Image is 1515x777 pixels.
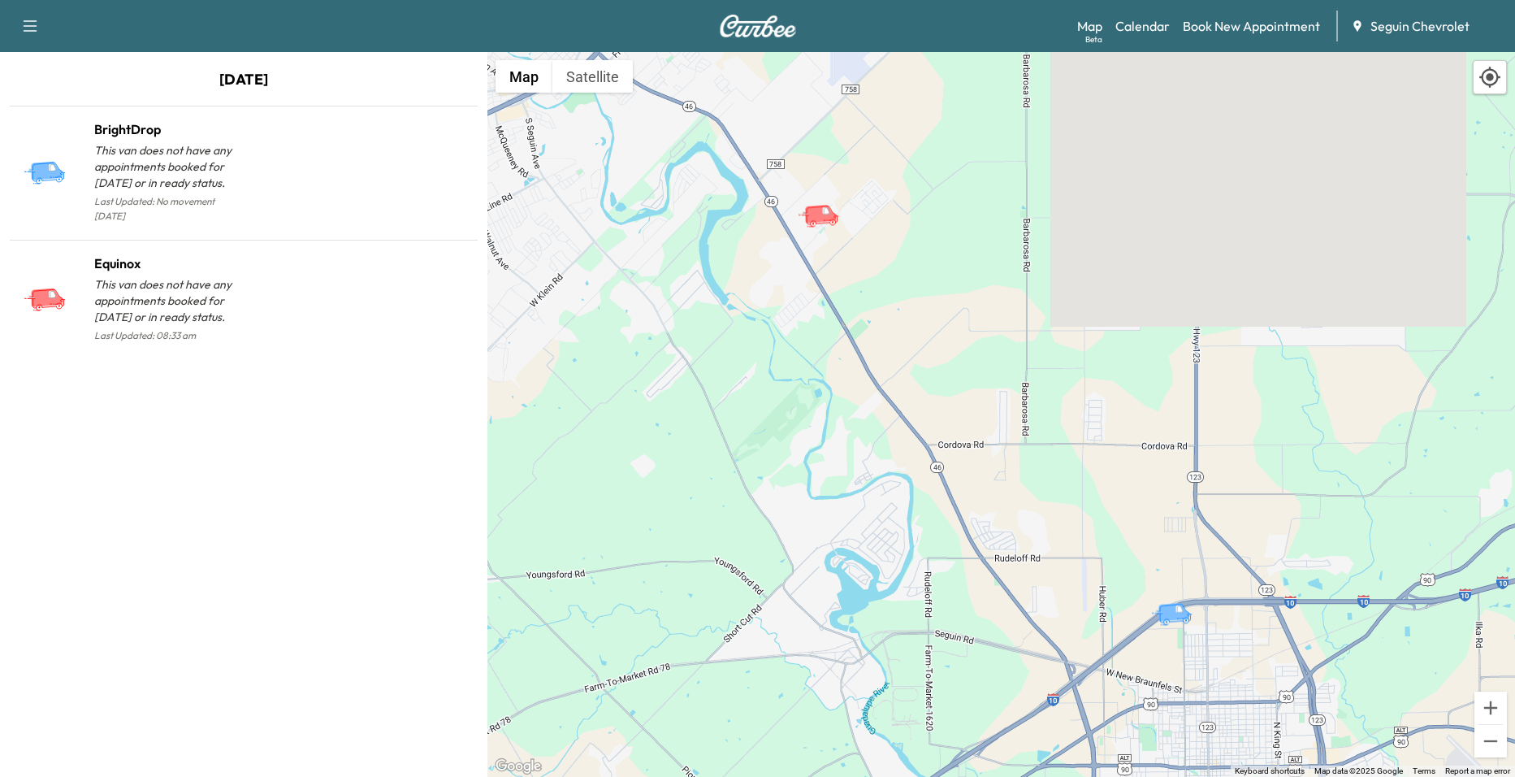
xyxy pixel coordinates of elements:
[1115,16,1170,36] a: Calendar
[94,254,244,273] h1: Equinox
[94,325,244,346] p: Last Updated: 08:33 am
[1474,692,1507,724] button: Zoom in
[496,60,552,93] button: Show street map
[94,276,244,325] p: This van does not have any appointments booked for [DATE] or in ready status.
[1413,766,1435,775] a: Terms (opens in new tab)
[1370,16,1470,36] span: Seguin Chevrolet
[94,191,244,227] p: Last Updated: No movement [DATE]
[1473,60,1507,94] div: Recenter map
[1150,585,1207,614] gmp-advanced-marker: BrightDrop
[94,142,244,191] p: This van does not have any appointments booked for [DATE] or in ready status.
[1077,16,1102,36] a: MapBeta
[1085,33,1102,46] div: Beta
[94,119,244,139] h1: BrightDrop
[491,756,545,777] img: Google
[719,15,797,37] img: Curbee Logo
[1474,725,1507,757] button: Zoom out
[1445,766,1510,775] a: Report a map error
[1183,16,1320,36] a: Book New Appointment
[552,60,633,93] button: Show satellite imagery
[1314,766,1403,775] span: Map data ©2025 Google
[1235,766,1305,777] button: Keyboard shortcuts
[797,187,854,215] gmp-advanced-marker: Equinox
[491,756,545,777] a: Open this area in Google Maps (opens a new window)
